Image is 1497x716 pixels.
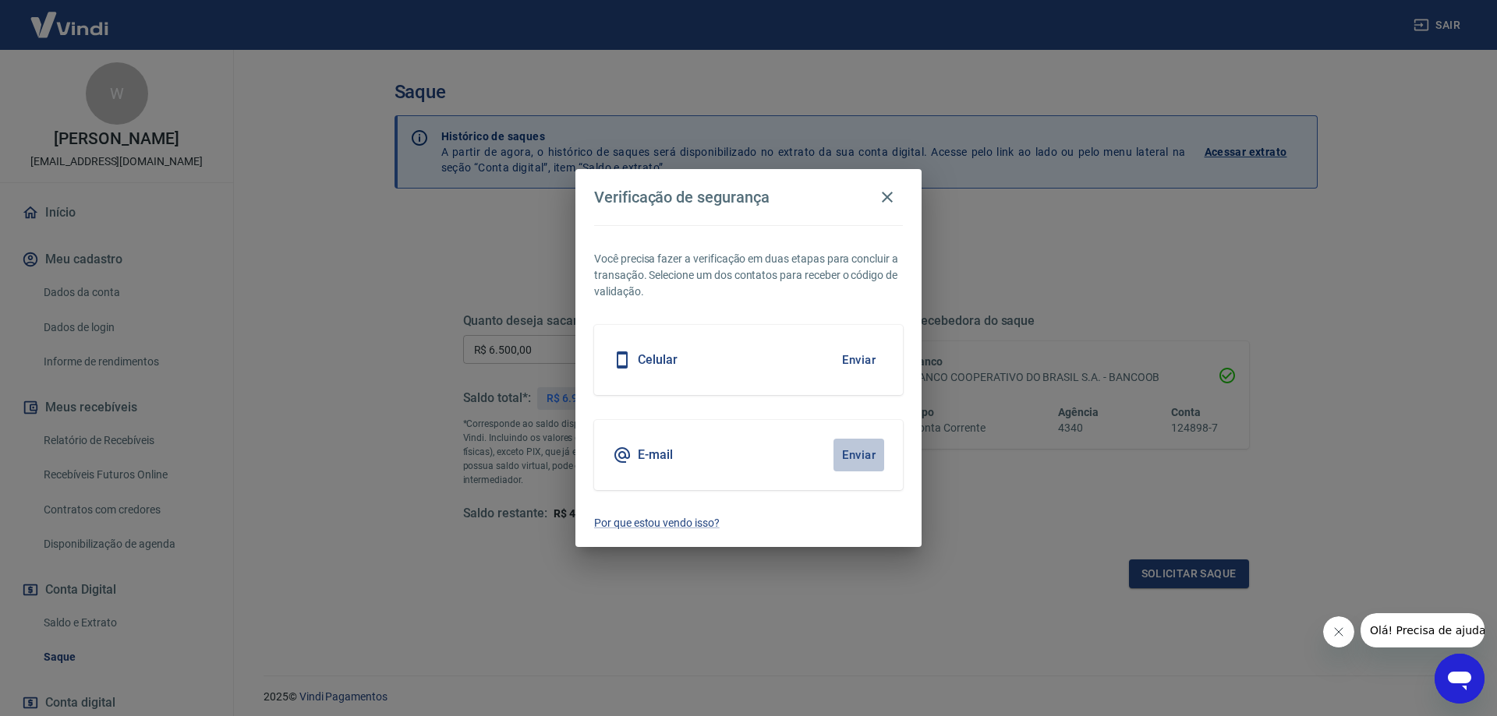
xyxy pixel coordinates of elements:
[833,344,884,376] button: Enviar
[1435,654,1485,704] iframe: Botão para abrir a janela de mensagens
[594,188,770,206] h4: Verificação de segurança
[638,447,673,463] h5: E-mail
[833,439,884,471] button: Enviar
[638,352,678,368] h5: Celular
[594,251,903,300] p: Você precisa fazer a verificação em duas etapas para concluir a transação. Selecione um dos conta...
[9,11,131,23] span: Olá! Precisa de ajuda?
[1323,616,1354,647] iframe: Fechar mensagem
[1361,613,1485,647] iframe: Mensagem da empresa
[594,515,903,531] a: Por que estou vendo isso?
